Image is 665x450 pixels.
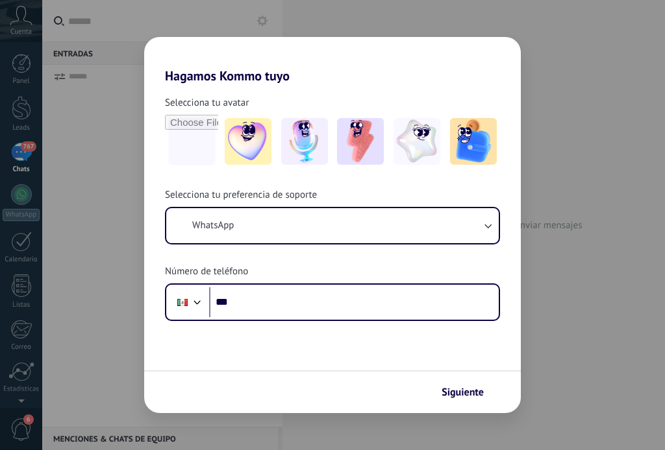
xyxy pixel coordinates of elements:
span: WhatsApp [192,219,234,232]
img: -5.jpeg [450,118,497,165]
button: WhatsApp [166,208,499,243]
img: -2.jpeg [281,118,328,165]
h2: Hagamos Kommo tuyo [144,37,521,84]
span: Selecciona tu preferencia de soporte [165,189,317,202]
span: Número de teléfono [165,265,248,278]
div: Mexico: + 52 [170,289,195,316]
img: -1.jpeg [225,118,271,165]
span: Selecciona tu avatar [165,97,249,110]
span: Siguiente [442,388,484,397]
img: -4.jpeg [394,118,440,165]
img: -3.jpeg [337,118,384,165]
button: Siguiente [436,381,501,403]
